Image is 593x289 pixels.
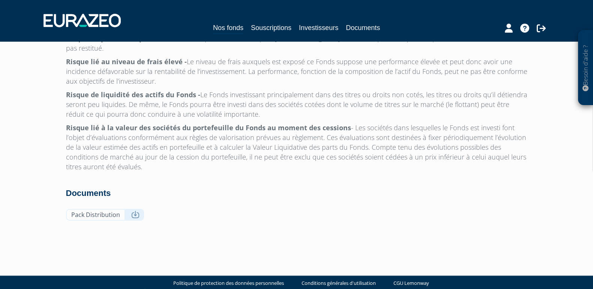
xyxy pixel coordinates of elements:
p: - Les sociétés dans lesquelles le Fonds est investi font l’objet d’évaluations conformément aux r... [66,123,527,172]
a: Souscriptions [251,23,291,33]
p: Besoin d'aide ? [581,34,590,102]
strong: Risque de perte en capital - [66,34,159,43]
a: Politique de protection des données personnelles [173,280,284,287]
p: Le Fonds investissant principalement dans des titres ou droits non cotés, les titres ou droits qu... [66,90,527,119]
strong: Risque lié à la valeur des sociétés du portefeuille du Fonds au moment des cessions [66,123,351,132]
a: Nos fonds [213,23,243,34]
strong: Documents [66,188,111,198]
strong: Risque lié au niveau de frais élevé - [66,57,187,66]
img: 1732889491-logotype_eurazeo_blanc_rvb.png [44,14,121,27]
a: CGU Lemonway [393,280,429,287]
strong: Risque de liquidité des actifs du Fonds - [66,90,200,99]
a: Documents [346,23,380,33]
a: Investisseurs [299,23,338,33]
a: Conditions générales d'utilisation [302,280,376,287]
p: Le niveau de frais auxquels est exposé ce Fonds suppose une performance élevée et peut donc avoir... [66,57,527,86]
a: Pack Distribution [66,209,144,221]
p: Le Fonds n’est pas un fonds à capital [GEOGRAPHIC_DATA]. Il est donc possible que le capital init... [66,33,527,53]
